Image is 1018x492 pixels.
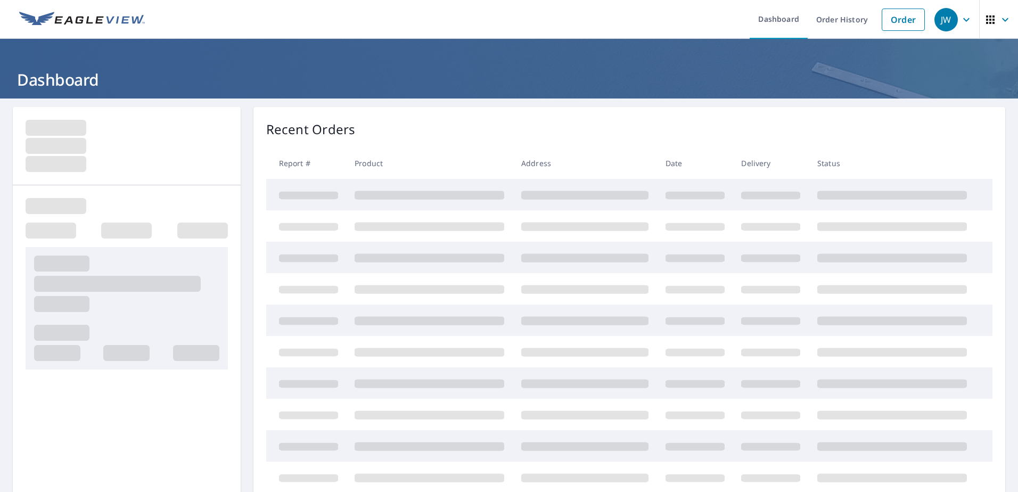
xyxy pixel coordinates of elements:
h1: Dashboard [13,69,1005,91]
th: Address [513,147,657,179]
p: Recent Orders [266,120,356,139]
th: Report # [266,147,347,179]
th: Delivery [733,147,809,179]
th: Date [657,147,733,179]
a: Order [882,9,925,31]
img: EV Logo [19,12,145,28]
th: Product [346,147,513,179]
th: Status [809,147,975,179]
div: JW [934,8,958,31]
